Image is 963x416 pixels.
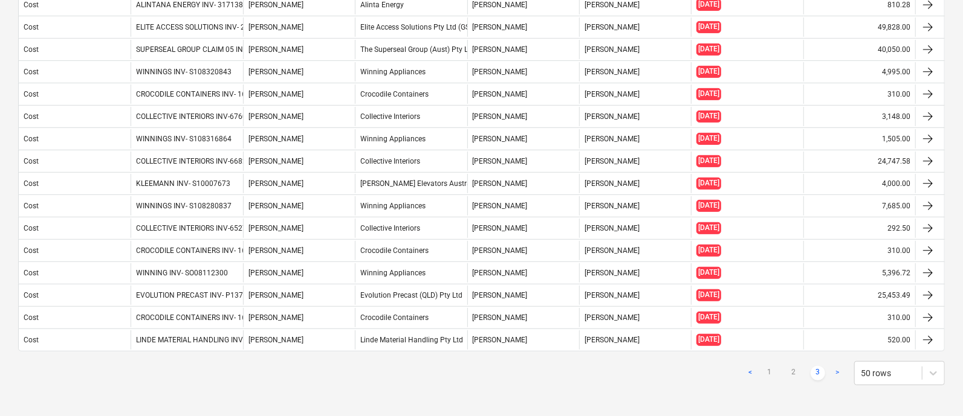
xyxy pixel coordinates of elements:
span: Della Rosa [248,1,303,9]
div: Winning Appliances [355,129,467,149]
div: 24,747.58 [803,152,915,171]
div: COLLECTIVE INTERIORS INV-6760 [136,112,247,121]
div: Crocodile Containers [355,85,467,104]
div: [PERSON_NAME] [579,308,691,327]
div: Elite Access Solutions Pty Ltd (GST) [355,18,467,37]
div: Linde Material Handling Pty Ltd [355,330,467,350]
div: [PERSON_NAME] [579,129,691,149]
div: Cost [24,336,39,344]
span: [DATE] [696,245,721,256]
span: [DATE] [696,133,721,144]
div: 310.00 [803,308,915,327]
span: [DATE] [696,289,721,301]
div: Cost [24,112,39,121]
div: [PERSON_NAME] [467,241,579,260]
span: Della Rosa [248,135,303,143]
span: [DATE] [696,267,721,278]
div: CROCODILE CONTAINERS INV- 16812 [136,90,259,98]
div: [PERSON_NAME] [579,241,691,260]
div: 520.00 [803,330,915,350]
span: Della Rosa [248,224,303,232]
div: [PERSON_NAME] [579,330,691,350]
div: [PERSON_NAME] [579,18,691,37]
div: [PERSON_NAME] [579,196,691,216]
span: [DATE] [696,334,721,345]
div: Cost [24,45,39,54]
div: 25,453.49 [803,286,915,305]
span: [DATE] [696,43,721,55]
span: Della Rosa [248,45,303,54]
span: [DATE] [696,88,721,100]
div: Cost [24,23,39,31]
div: ELITE ACCESS SOLUTIONS INV- 2369 [136,23,258,31]
span: [DATE] [696,110,721,122]
div: 4,995.00 [803,62,915,82]
div: SUPERSEAL GROUP CLAIM 05 INV- 00000639 [136,45,285,54]
div: [PERSON_NAME] [467,286,579,305]
div: Cost [24,179,39,188]
div: [PERSON_NAME] [579,174,691,193]
div: [PERSON_NAME] [467,107,579,126]
div: [PERSON_NAME] [467,18,579,37]
div: [PERSON_NAME] [579,40,691,59]
div: 310.00 [803,241,915,260]
div: COLLECTIVE INTERIORS INV-6682 [136,157,247,165]
div: [PERSON_NAME] [467,196,579,216]
div: Cost [24,1,39,9]
div: Cost [24,224,39,232]
div: Collective Interiors [355,152,467,171]
a: Page 3 is your current page [811,366,825,380]
span: [DATE] [696,66,721,77]
div: WINNINGS INV- S108280837 [136,202,232,210]
span: Della Rosa [248,112,303,121]
div: Cost [24,90,39,98]
div: Cost [24,313,39,322]
div: Cost [24,68,39,76]
span: Della Rosa [248,246,303,255]
div: [PERSON_NAME] [467,174,579,193]
div: KLEEMANN INV- S10007673 [136,179,230,188]
span: Della Rosa [248,269,303,277]
div: 49,828.00 [803,18,915,37]
div: 310.00 [803,85,915,104]
a: Previous page [743,366,757,380]
div: EVOLUTION PRECAST INV- P137-08 [136,291,253,299]
div: [PERSON_NAME] [579,219,691,238]
div: Crocodile Containers [355,308,467,327]
iframe: Chat Widget [903,358,963,416]
div: [PERSON_NAME] [467,129,579,149]
span: [DATE] [696,21,721,33]
div: 5,396.72 [803,263,915,283]
span: [DATE] [696,222,721,234]
div: WINNING INV- SO08112300 [136,269,228,277]
div: Cost [24,291,39,299]
div: Winning Appliances [355,62,467,82]
div: Winning Appliances [355,263,467,283]
div: Cost [24,157,39,165]
div: 7,685.00 [803,196,915,216]
div: [PERSON_NAME] [579,263,691,283]
div: Crocodile Containers [355,241,467,260]
div: [PERSON_NAME] [467,40,579,59]
div: Cost [24,202,39,210]
div: Collective Interiors [355,107,467,126]
div: COLLECTIVE INTERIORS INV-6527 [136,224,247,232]
div: [PERSON_NAME] [579,62,691,82]
div: WINNINGS INV- S108316864 [136,135,232,143]
span: [DATE] [696,200,721,211]
div: Cost [24,135,39,143]
div: [PERSON_NAME] [467,85,579,104]
div: [PERSON_NAME] [579,85,691,104]
div: [PERSON_NAME] [467,308,579,327]
div: [PERSON_NAME] [467,152,579,171]
span: [DATE] [696,178,721,189]
div: [PERSON_NAME] [579,286,691,305]
div: Cost [24,269,39,277]
span: Della Rosa [248,157,303,165]
div: CROCODILE CONTAINERS INV- 16191 [136,246,259,255]
div: Winning Appliances [355,196,467,216]
span: Della Rosa [248,90,303,98]
div: 292.50 [803,219,915,238]
div: [PERSON_NAME] [579,152,691,171]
